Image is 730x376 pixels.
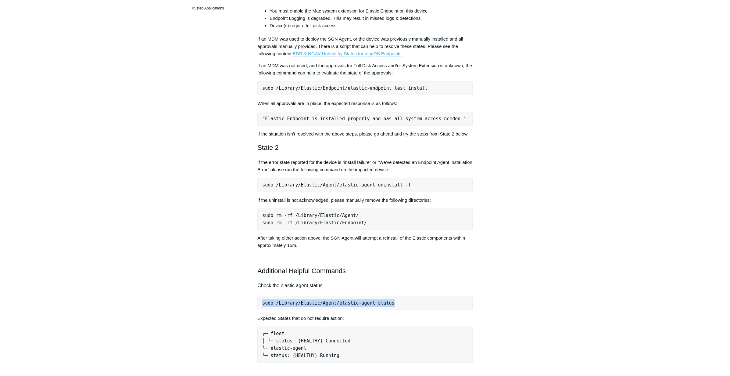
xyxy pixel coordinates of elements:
p: If the situation isn't resolved with the above steps, please go ahead and try the steps from Stat... [257,130,473,138]
li: Device(s) require full disk access. [270,22,473,29]
p: If the error state reported for the device is “install failure” or “We've detected an Endpoint Ag... [257,159,473,173]
pre: ┌─ fleet │ └─ status: (HEALTHY) Connected └─ elastic-agent └─ status: (HEALTHY) Running [257,327,473,363]
p: Expected States that do not require action: [257,315,473,322]
p: If the uninstall is not acknowledged, please manually remove the following directories: [257,197,473,204]
p: If an MDM was not used, and the approvals for Full Disk Access and/or System Extension is unknown... [257,62,473,77]
pre: sudo rm -rf /Library/Elastic/Agent/ sudo rm -rf /Library/Elastic/Endpoint/ [257,208,473,230]
h2: State 2 [257,142,473,153]
a: EDR & NGAV Unhealthy Status for macOS Endpoints [293,51,402,56]
h2: Additional Helpful Commands [257,266,473,276]
h4: Check the elastic agent status – [257,282,473,290]
a: Trusted Applications [188,2,248,14]
li: Endpoint Logging is degraded. This may result in missed logs & detections. [270,15,473,22]
pre: "Elastic Endpoint is installed properly and has all system access needed." [257,112,473,126]
pre: sudo /Library/Elastic/Agent/elastic-agent status [257,296,473,310]
p: When all approvals are in place, the expected response is as follows: [257,100,473,107]
p: After taking either action above, the SGN Agent will attempt a reinstall of the Elastic component... [257,234,473,249]
pre: sudo /Library/Elastic/Endpoint/elastic-endpoint test install [257,81,473,95]
pre: sudo /Library/Elastic/Agent/elastic-agent uninstall -f [257,178,473,192]
p: If an MDM was used to deploy the SGN Agent, or the device was previously manually installed and a... [257,35,473,57]
li: You must enable the Mac system extension for Elastic Endpoint on this device. [270,7,473,15]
